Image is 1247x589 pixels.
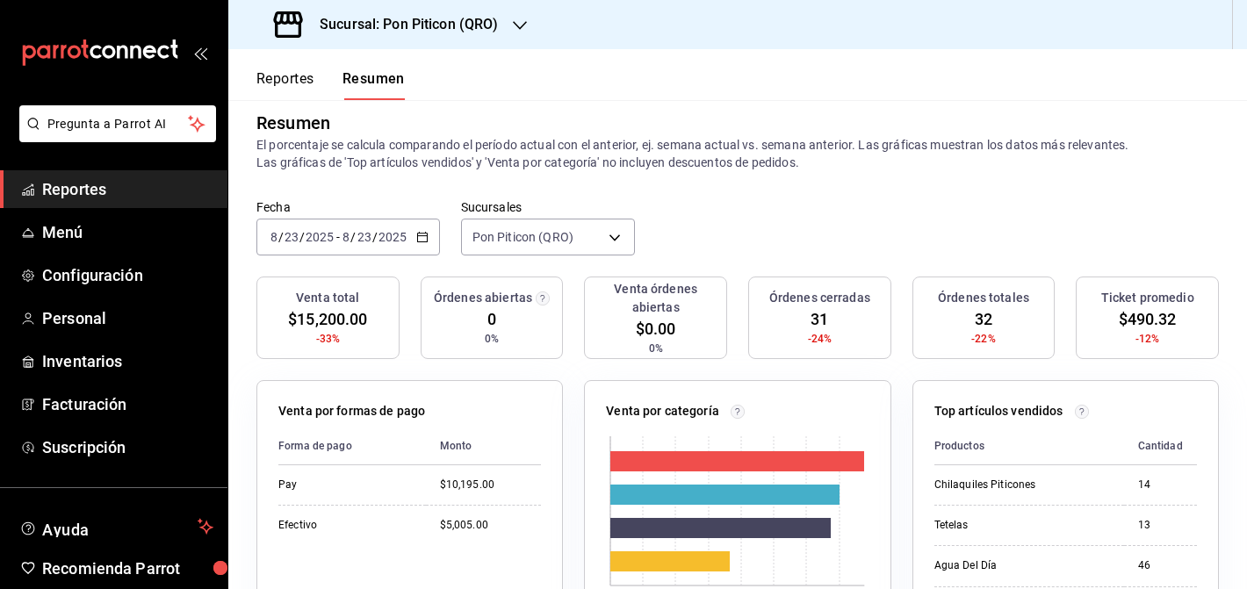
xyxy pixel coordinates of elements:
div: navigation tabs [256,70,405,100]
span: 32 [975,307,992,331]
p: Venta por categoría [606,402,719,420]
span: Recomienda Parrot [42,557,213,580]
div: Chilaquiles Piticones [934,478,1110,492]
div: Pay [278,478,412,492]
input: -- [357,230,372,244]
h3: Órdenes cerradas [769,289,870,307]
a: Pregunta a Parrot AI [12,127,216,146]
h3: Ticket promedio [1101,289,1194,307]
h3: Sucursal: Pon Piticon (QRO) [306,14,499,35]
div: 14 [1138,478,1183,492]
span: Inventarios [42,349,213,373]
input: ---- [305,230,335,244]
span: -22% [971,331,996,347]
span: Ayuda [42,516,191,537]
span: Menú [42,220,213,244]
span: / [372,230,378,244]
div: Resumen [256,110,330,136]
span: $490.32 [1119,307,1177,331]
label: Sucursales [461,201,635,213]
input: -- [270,230,278,244]
span: 0 [487,307,496,331]
input: -- [342,230,350,244]
th: Monto [426,427,542,465]
span: / [299,230,305,244]
div: $10,195.00 [440,478,542,492]
span: 0% [485,331,499,347]
input: ---- [378,230,407,244]
div: Efectivo [278,518,412,533]
div: Tetelas [934,518,1110,533]
p: El porcentaje se calcula comparando el período actual con el anterior, ej. semana actual vs. sema... [256,136,1219,171]
span: 31 [811,307,828,331]
span: - [336,230,340,244]
span: 0% [649,341,663,356]
span: Pon Piticon (QRO) [472,228,573,246]
span: Pregunta a Parrot AI [47,115,189,133]
th: Productos [934,427,1124,465]
button: Reportes [256,70,314,100]
input: -- [284,230,299,244]
span: -12% [1135,331,1160,347]
div: $5,005.00 [440,518,542,533]
span: Personal [42,306,213,330]
h3: Órdenes abiertas [434,289,532,307]
span: Facturación [42,392,213,416]
h3: Venta total [296,289,359,307]
div: 13 [1138,518,1183,533]
span: Suscripción [42,435,213,459]
span: Reportes [42,177,213,201]
button: Resumen [342,70,405,100]
div: Agua Del Día [934,558,1110,573]
span: / [350,230,356,244]
h3: Venta órdenes abiertas [592,280,719,317]
p: Venta por formas de pago [278,402,425,420]
span: $15,200.00 [288,307,367,331]
p: Top artículos vendidos [934,402,1063,420]
h3: Órdenes totales [938,289,1029,307]
span: / [278,230,284,244]
div: 46 [1138,558,1183,573]
button: open_drawer_menu [193,46,207,60]
button: Pregunta a Parrot AI [19,105,216,142]
span: -33% [316,331,341,347]
label: Fecha [256,201,440,213]
span: Configuración [42,263,213,287]
span: -24% [808,331,833,347]
th: Cantidad [1124,427,1197,465]
span: $0.00 [636,317,676,341]
th: Forma de pago [278,427,426,465]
